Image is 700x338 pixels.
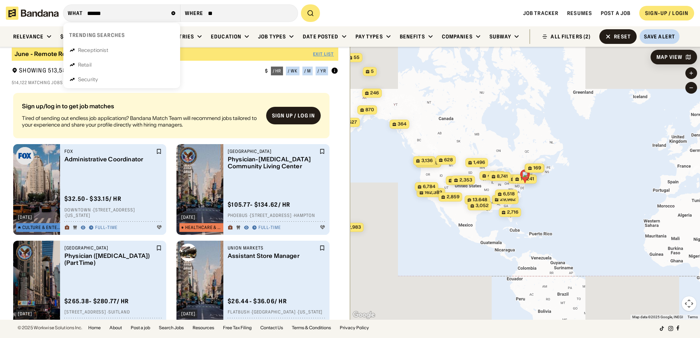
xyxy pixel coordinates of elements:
span: 2,859 [447,194,459,200]
span: 8,741 [497,173,508,180]
span: 169 [533,165,541,171]
span: 246 [370,90,379,96]
span: 2,716 [507,209,518,215]
div: June - Remote Roles [15,50,75,57]
span: 29,982 [500,196,516,203]
div: Physician ([MEDICAL_DATA]) (Part Time) [64,252,154,266]
a: Privacy Policy [340,326,369,330]
a: Resources [193,326,214,330]
img: WEST LOS ANGELES VA MEDICAL CENTER logo [179,147,197,165]
span: 3,136 [421,158,433,164]
div: $ [265,68,268,74]
div: 514,122 matching jobs on [DOMAIN_NAME] [12,80,338,86]
button: Map camera controls [682,296,696,311]
div: Full-time [258,225,281,230]
div: Map View [656,55,682,60]
img: Google [352,310,376,320]
span: 870 [365,107,374,113]
span: 3,052 [476,203,489,209]
div: Tired of sending out endless job applications? Bandana Match Team will recommend jobs tailored to... [22,115,260,128]
a: About [109,326,122,330]
span: 6,784 [423,184,435,190]
div: Trending searches [69,32,125,38]
div: Job Types [258,33,286,40]
span: 364 [398,121,406,127]
div: Companies [442,33,473,40]
div: [GEOGRAPHIC_DATA] [228,149,318,154]
div: Pay Types [355,33,383,40]
div: what [68,10,83,16]
div: Sign up / Log in [272,112,315,119]
a: Search Jobs [159,326,184,330]
span: 55 [354,55,360,61]
div: [DATE] [181,312,196,316]
span: $27 [349,119,357,125]
span: 2,353 [459,177,472,183]
div: $17.00 / hour [60,33,96,40]
div: Reset [614,34,631,39]
div: Fox [64,149,154,154]
div: Security [78,77,98,82]
div: Save Alert [644,33,675,40]
div: Downtown · [STREET_ADDRESS] · [US_STATE] [64,207,162,218]
div: / m [304,69,311,73]
div: [DATE] [181,215,196,219]
a: Post a job [131,326,150,330]
div: Retail [78,62,92,67]
div: Receptionist [78,48,108,53]
div: $ 265.38 - $280.77 / hr [64,297,129,305]
div: Date Posted [303,33,338,40]
div: Culture & Entertainment [22,225,60,230]
img: Fox logo [16,147,34,165]
img: WEST LOS ANGELES VA MEDICAL CENTER logo [16,244,34,261]
div: ALL FILTERS (2) [551,34,591,39]
span: 49,610 [488,173,503,179]
div: Subway [489,33,511,40]
span: 1,496 [473,159,485,166]
div: Relevance [13,33,44,40]
div: Education [211,33,241,40]
div: / yr [317,69,326,73]
div: Phoebus · [STREET_ADDRESS] · Hampton [228,213,325,218]
div: Flatbush · [GEOGRAPHIC_DATA] · [US_STATE] [228,309,325,315]
img: Union Markets logo [179,244,197,261]
a: Open this area in Google Maps (opens a new window) [352,310,376,320]
div: $ 105.77 - $134.62 / hr [228,201,291,209]
div: Union Markets [228,245,318,251]
div: / wk [288,69,298,73]
img: Bandana logotype [6,7,59,20]
div: Where [185,10,204,16]
span: 628 [444,157,453,163]
span: 5 [371,68,374,75]
span: 13,648 [473,197,487,203]
a: Terms & Conditions [292,326,331,330]
a: Post a job [601,10,630,16]
div: / hr [273,69,282,73]
a: Job Tracker [523,10,558,16]
span: Map data ©2025 Google, INEGI [632,315,683,319]
span: 6,518 [503,191,515,197]
a: Terms (opens in new tab) [688,315,698,319]
div: Sign up/log in to get job matches [22,103,260,115]
span: Resumes [567,10,592,16]
div: Physician-[MEDICAL_DATA] Community Living Center [228,156,318,170]
div: [DATE] [18,215,32,219]
div: [GEOGRAPHIC_DATA] [64,245,154,251]
div: Showing 513,589 Verified Jobs [12,67,259,76]
a: Contact Us [260,326,283,330]
div: Assistant Store Manager [228,252,318,259]
div: Benefits [400,33,425,40]
div: Exit List [313,52,334,56]
div: Healthcare & Mental Health [185,225,224,230]
div: [STREET_ADDRESS] · Suitland [64,309,162,315]
span: 2,983 [348,224,361,230]
div: grid [12,90,338,320]
span: 162,382 [425,189,442,196]
div: Full-time [95,225,118,230]
div: $ 32.50 - $33.15 / hr [64,195,122,203]
div: © 2025 Workwise Solutions Inc. [18,326,82,330]
div: SIGN-UP / LOGIN [645,10,688,16]
div: [DATE] [18,312,32,316]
